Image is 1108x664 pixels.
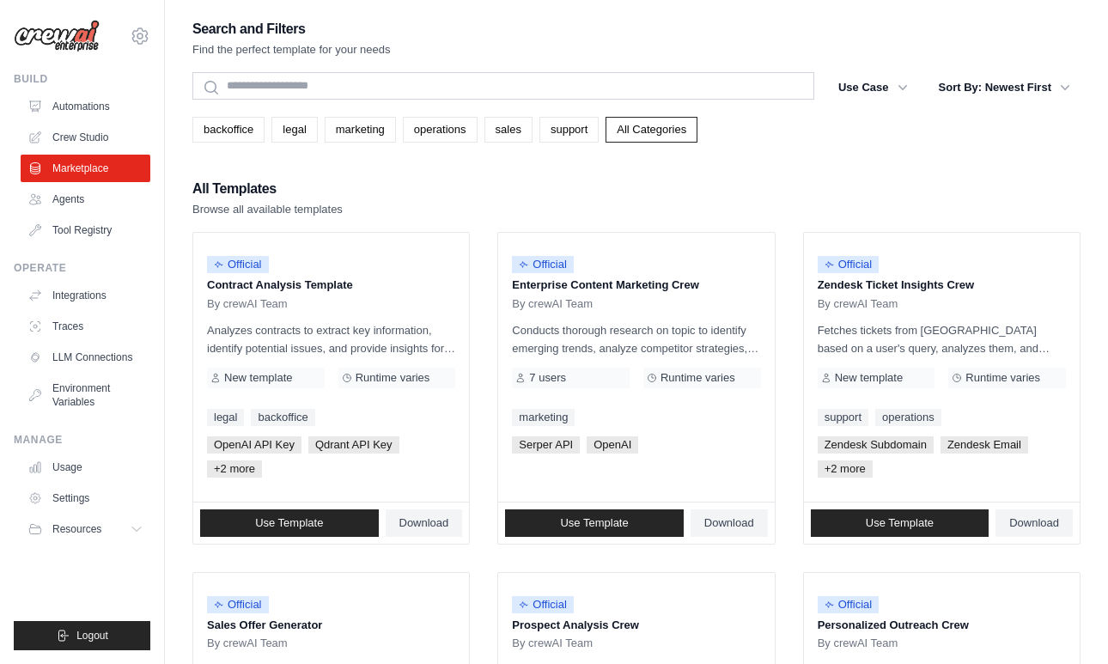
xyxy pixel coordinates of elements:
[539,117,599,143] a: support
[484,117,533,143] a: sales
[21,124,150,151] a: Crew Studio
[512,409,575,426] a: marketing
[399,516,449,530] span: Download
[325,117,396,143] a: marketing
[505,509,684,537] a: Use Template
[818,596,880,613] span: Official
[76,629,108,643] span: Logout
[207,409,244,426] a: legal
[14,261,150,275] div: Operate
[14,72,150,86] div: Build
[271,117,317,143] a: legal
[21,93,150,120] a: Automations
[356,371,430,385] span: Runtime varies
[828,72,918,103] button: Use Case
[21,186,150,213] a: Agents
[207,277,455,294] p: Contract Analysis Template
[207,297,288,311] span: By crewAI Team
[818,321,1066,357] p: Fetches tickets from [GEOGRAPHIC_DATA] based on a user's query, analyzes them, and generates a su...
[818,256,880,273] span: Official
[21,515,150,543] button: Resources
[192,117,265,143] a: backoffice
[200,509,379,537] a: Use Template
[386,509,463,537] a: Download
[255,516,323,530] span: Use Template
[192,201,343,218] p: Browse all available templates
[21,216,150,244] a: Tool Registry
[606,117,697,143] a: All Categories
[818,460,873,478] span: +2 more
[835,371,903,385] span: New template
[512,436,580,454] span: Serper API
[192,17,391,41] h2: Search and Filters
[818,617,1066,634] p: Personalized Outreach Crew
[587,436,638,454] span: OpenAI
[14,20,100,52] img: Logo
[811,509,989,537] a: Use Template
[512,297,593,311] span: By crewAI Team
[704,516,754,530] span: Download
[875,409,941,426] a: operations
[818,409,868,426] a: support
[207,436,301,454] span: OpenAI API Key
[512,277,760,294] p: Enterprise Content Marketing Crew
[52,522,101,536] span: Resources
[207,596,269,613] span: Official
[308,436,399,454] span: Qdrant API Key
[192,177,343,201] h2: All Templates
[818,436,934,454] span: Zendesk Subdomain
[192,41,391,58] p: Find the perfect template for your needs
[207,256,269,273] span: Official
[818,297,898,311] span: By crewAI Team
[512,617,760,634] p: Prospect Analysis Crew
[661,371,735,385] span: Runtime varies
[403,117,478,143] a: operations
[207,460,262,478] span: +2 more
[207,637,288,650] span: By crewAI Team
[512,596,574,613] span: Official
[965,371,1040,385] span: Runtime varies
[14,433,150,447] div: Manage
[14,621,150,650] button: Logout
[21,344,150,371] a: LLM Connections
[207,321,455,357] p: Analyzes contracts to extract key information, identify potential issues, and provide insights fo...
[21,454,150,481] a: Usage
[995,509,1073,537] a: Download
[21,313,150,340] a: Traces
[1009,516,1059,530] span: Download
[866,516,934,530] span: Use Template
[512,256,574,273] span: Official
[818,637,898,650] span: By crewAI Team
[512,637,593,650] span: By crewAI Team
[941,436,1028,454] span: Zendesk Email
[512,321,760,357] p: Conducts thorough research on topic to identify emerging trends, analyze competitor strategies, a...
[818,277,1066,294] p: Zendesk Ticket Insights Crew
[251,409,314,426] a: backoffice
[224,371,292,385] span: New template
[691,509,768,537] a: Download
[21,484,150,512] a: Settings
[21,155,150,182] a: Marketplace
[529,371,566,385] span: 7 users
[207,617,455,634] p: Sales Offer Generator
[560,516,628,530] span: Use Template
[21,375,150,416] a: Environment Variables
[928,72,1081,103] button: Sort By: Newest First
[21,282,150,309] a: Integrations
